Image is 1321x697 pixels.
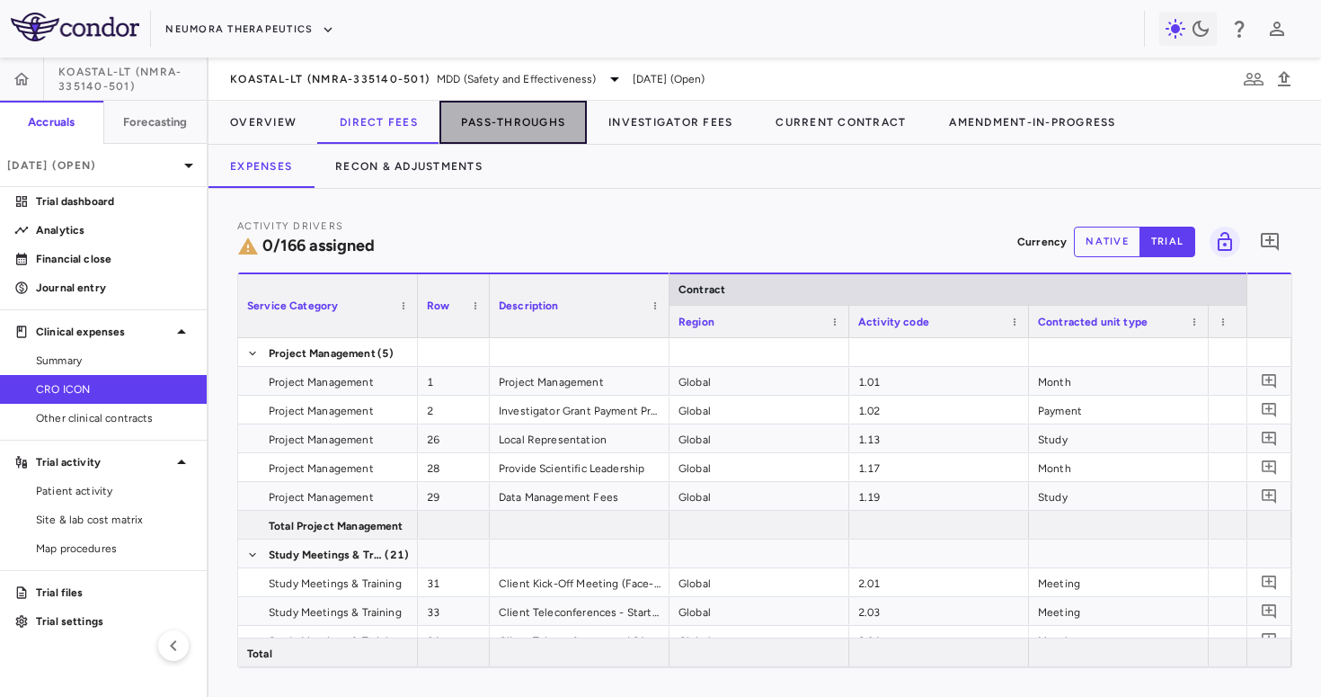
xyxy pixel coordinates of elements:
h6: Forecasting [123,114,188,130]
div: Client Teleconferences - Start to LSA [490,597,669,625]
span: Region [678,316,714,328]
div: Global [669,453,849,481]
div: Study [1029,482,1209,510]
p: Currency [1017,234,1067,250]
div: 26 [418,424,490,452]
h6: Accruals [28,114,75,130]
span: Activity code [858,316,929,328]
button: Add comment [1257,570,1281,594]
div: Study [1029,424,1209,452]
span: Row [427,299,449,312]
button: Neumora Therapeutics [165,15,334,44]
img: logo-full-SnFGN8VE.png [11,13,139,41]
div: 34 [418,626,490,654]
div: Meeting [1029,597,1209,625]
span: KOASTAL-LT (NMRA-335140-501) [230,72,430,86]
span: Total [247,639,272,668]
div: Month [1029,453,1209,481]
p: Clinical expenses [36,324,171,340]
p: [DATE] (Open) [7,157,178,174]
span: Project Management [269,397,374,425]
p: Trial dashboard [36,193,192,210]
button: Amendment-In-Progress [927,101,1137,144]
div: 1.13 [849,424,1029,452]
p: Financial close [36,251,192,267]
button: Overview [208,101,318,144]
span: Other clinical contracts [36,410,192,426]
button: Add comment [1257,599,1281,623]
span: Site & lab cost matrix [36,512,192,528]
div: Meeting [1029,626,1209,654]
span: Study Meetings & Training [269,541,383,569]
svg: Add comment [1259,231,1281,253]
span: Patient activity [36,483,192,499]
button: native [1074,227,1140,257]
div: Data Management Fees [490,482,669,510]
span: Total Project Management [269,512,403,541]
svg: Add comment [1261,372,1278,389]
span: Study Meetings & Training [269,598,402,627]
svg: Add comment [1261,459,1278,476]
span: Project Management [269,425,374,454]
span: Lock grid [1202,227,1240,257]
button: Add comment [1257,398,1281,422]
span: Service Category [247,299,338,312]
span: Description [499,299,559,312]
p: Analytics [36,222,192,238]
p: Journal entry [36,280,192,296]
svg: Add comment [1261,401,1278,418]
div: 28 [418,453,490,481]
span: CRO ICON [36,381,192,398]
div: Provide Scientific Leadership [490,453,669,481]
svg: Add comment [1261,603,1278,620]
div: 33 [418,597,490,625]
div: Global [669,568,849,596]
div: 29 [418,482,490,510]
span: Study Meetings & Training [269,627,402,656]
div: Global [669,424,849,452]
svg: Add comment [1261,574,1278,591]
button: Add comment [1257,628,1281,652]
span: (21) [385,541,409,569]
button: Add comment [1257,369,1281,393]
span: Contract [678,283,725,296]
p: Trial settings [36,613,192,630]
span: MDD (Safety and Effectiveness) [437,71,597,87]
span: Map procedures [36,541,192,557]
span: Study Meetings & Training [269,569,402,598]
div: 2 [418,396,490,424]
div: Local Representation [490,424,669,452]
div: 1.17 [849,453,1029,481]
div: Month [1029,367,1209,395]
div: Client Kick-Off Meeting (Face-to-Face) [490,568,669,596]
span: Project Management [269,454,374,483]
button: Pass-Throughs [439,101,587,144]
span: [DATE] (Open) [633,71,705,87]
div: Investigator Grant Payment Processing [490,396,669,424]
button: Add comment [1257,484,1281,508]
div: Global [669,396,849,424]
button: trial [1139,227,1195,257]
div: Client Teleconferences - LSA to LPI [490,626,669,654]
span: Activity Drivers [237,220,343,232]
div: Global [669,482,849,510]
svg: Add comment [1261,430,1278,447]
span: Summary [36,353,192,369]
div: Project Management [490,367,669,395]
span: Project Management [269,483,374,512]
span: Project Management [269,368,374,397]
button: Direct Fees [318,101,439,144]
div: Global [669,626,849,654]
h6: 0/166 assigned [262,234,375,258]
button: Investigator Fees [587,101,754,144]
div: 1 [418,367,490,395]
p: Trial activity [36,454,171,470]
svg: Add comment [1261,631,1278,648]
div: 2.01 [849,568,1029,596]
span: (5) [377,339,394,368]
button: Add comment [1257,426,1281,451]
div: Payment [1029,396,1209,424]
span: KOASTAL-LT (NMRA-335140-501) [58,65,207,94]
svg: Add comment [1261,487,1278,505]
div: Global [669,597,849,625]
